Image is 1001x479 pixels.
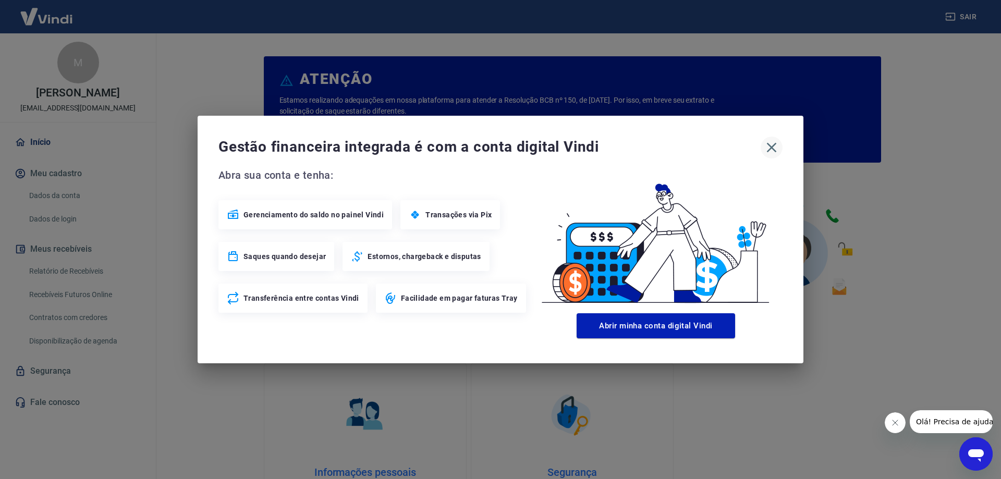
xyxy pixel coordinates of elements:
[218,167,529,183] span: Abra sua conta e tenha:
[243,251,326,262] span: Saques quando desejar
[425,210,492,220] span: Transações via Pix
[368,251,481,262] span: Estornos, chargeback e disputas
[6,7,88,16] span: Olá! Precisa de ajuda?
[243,293,359,303] span: Transferência entre contas Vindi
[218,137,761,157] span: Gestão financeira integrada é com a conta digital Vindi
[885,412,906,433] iframe: Fechar mensagem
[959,437,993,471] iframe: Botão para abrir a janela de mensagens
[577,313,735,338] button: Abrir minha conta digital Vindi
[910,410,993,433] iframe: Mensagem da empresa
[401,293,518,303] span: Facilidade em pagar faturas Tray
[243,210,384,220] span: Gerenciamento do saldo no painel Vindi
[529,167,783,309] img: Good Billing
